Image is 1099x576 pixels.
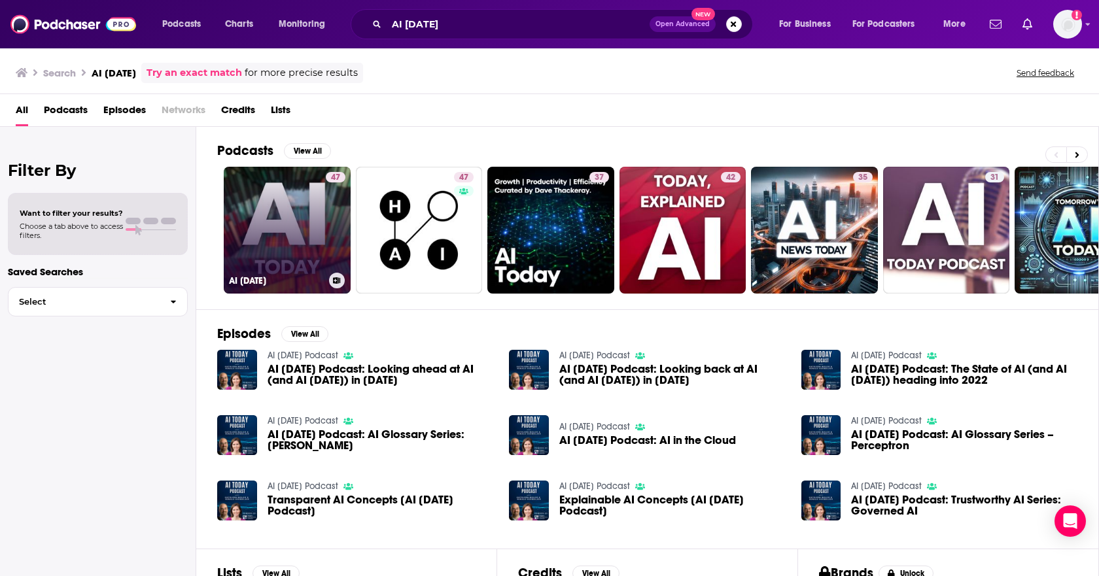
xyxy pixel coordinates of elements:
[619,167,746,294] a: 42
[943,15,966,33] span: More
[281,326,328,342] button: View All
[153,14,218,35] button: open menu
[559,481,630,492] a: AI Today Podcast
[801,481,841,520] img: AI Today Podcast: Trustworthy AI Series: Governed AI
[225,15,253,33] span: Charts
[8,265,188,278] p: Saved Searches
[851,429,1077,451] span: AI [DATE] Podcast: AI Glossary Series – Perceptron
[589,172,609,182] a: 37
[726,171,735,184] span: 42
[10,12,136,37] img: Podchaser - Follow, Share and Rate Podcasts
[509,481,549,520] img: Explainable AI Concepts [AI Today Podcast]
[217,326,271,342] h2: Episodes
[990,171,999,184] span: 31
[934,14,982,35] button: open menu
[559,350,630,361] a: AI Today Podcast
[217,350,257,390] img: AI Today Podcast: Looking ahead at AI (and AI Today) in 2024
[559,364,786,386] span: AI [DATE] Podcast: Looking back at AI (and AI [DATE]) in [DATE]
[147,65,242,80] a: Try an exact match
[162,99,205,126] span: Networks
[751,167,878,294] a: 35
[43,67,76,79] h3: Search
[162,15,201,33] span: Podcasts
[326,172,345,182] a: 47
[217,143,273,159] h2: Podcasts
[487,167,614,294] a: 37
[454,172,474,182] a: 47
[559,421,630,432] a: AI Today Podcast
[217,481,257,520] img: Transparent AI Concepts [AI Today Podcast]
[1017,13,1038,35] a: Show notifications dropdown
[268,494,494,517] span: Transparent AI Concepts [AI [DATE] Podcast]
[559,435,736,446] span: AI [DATE] Podcast: AI in the Cloud
[851,494,1077,517] a: AI Today Podcast: Trustworthy AI Series: Governed AI
[509,350,549,390] img: AI Today Podcast: Looking back at AI (and AI Today) in 2021
[770,14,847,35] button: open menu
[331,171,340,184] span: 47
[779,15,831,33] span: For Business
[858,171,867,184] span: 35
[363,9,765,39] div: Search podcasts, credits, & more...
[853,172,873,182] a: 35
[20,209,123,218] span: Want to filter your results?
[851,415,922,426] a: AI Today Podcast
[509,415,549,455] img: AI Today Podcast: AI in the Cloud
[851,429,1077,451] a: AI Today Podcast: AI Glossary Series – Perceptron
[229,275,324,286] h3: AI [DATE]
[851,350,922,361] a: AI Today Podcast
[16,99,28,126] span: All
[268,364,494,386] span: AI [DATE] Podcast: Looking ahead at AI (and AI [DATE]) in [DATE]
[1055,505,1086,537] div: Open Intercom Messenger
[268,429,494,451] span: AI [DATE] Podcast: AI Glossary Series: [PERSON_NAME]
[851,494,1077,517] span: AI [DATE] Podcast: Trustworthy AI Series: Governed AI
[650,16,716,32] button: Open AdvancedNew
[691,8,715,20] span: New
[8,161,188,180] h2: Filter By
[268,494,494,517] a: Transparent AI Concepts [AI Today Podcast]
[268,350,338,361] a: AI Today Podcast
[44,99,88,126] a: Podcasts
[8,287,188,316] button: Select
[245,65,358,80] span: for more precise results
[985,172,1004,182] a: 31
[985,13,1007,35] a: Show notifications dropdown
[9,297,160,306] span: Select
[217,14,261,35] a: Charts
[268,429,494,451] a: AI Today Podcast: AI Glossary Series: AI Winters
[844,14,934,35] button: open menu
[459,171,468,184] span: 47
[356,167,483,294] a: 47
[1053,10,1082,39] button: Show profile menu
[801,415,841,455] img: AI Today Podcast: AI Glossary Series – Perceptron
[559,364,786,386] a: AI Today Podcast: Looking back at AI (and AI Today) in 2021
[1053,10,1082,39] span: Logged in as calellac
[851,364,1077,386] a: AI Today Podcast: The State of AI (and AI Today) heading into 2022
[1072,10,1082,20] svg: Add a profile image
[595,171,604,184] span: 37
[559,435,736,446] a: AI Today Podcast: AI in the Cloud
[1053,10,1082,39] img: User Profile
[271,99,290,126] a: Lists
[20,222,123,240] span: Choose a tab above to access filters.
[279,15,325,33] span: Monitoring
[217,415,257,455] img: AI Today Podcast: AI Glossary Series: AI Winters
[221,99,255,126] a: Credits
[217,143,331,159] a: PodcastsView All
[270,14,342,35] button: open menu
[801,350,841,390] img: AI Today Podcast: The State of AI (and AI Today) heading into 2022
[103,99,146,126] a: Episodes
[851,364,1077,386] span: AI [DATE] Podcast: The State of AI (and AI [DATE]) heading into 2022
[387,14,650,35] input: Search podcasts, credits, & more...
